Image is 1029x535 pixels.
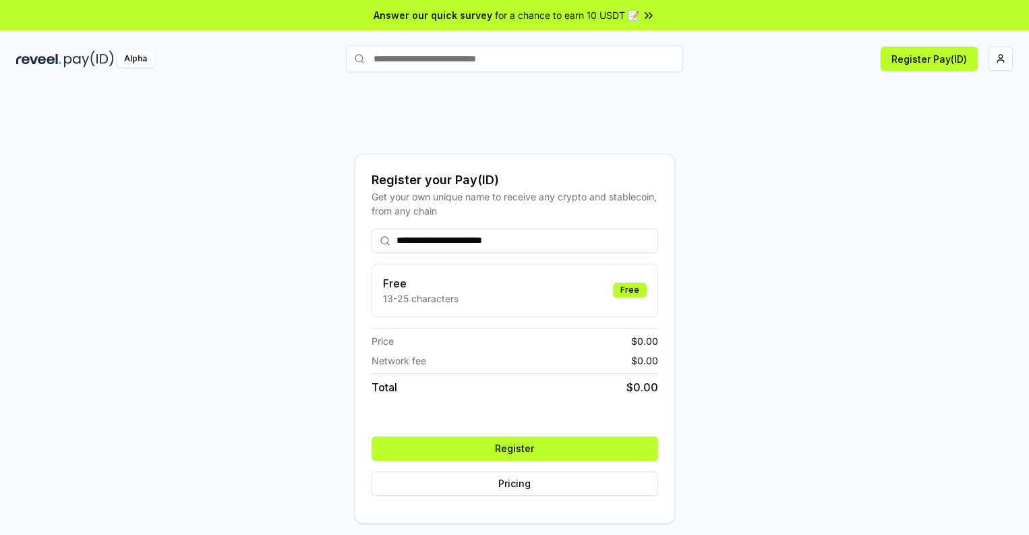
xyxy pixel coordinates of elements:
[372,437,658,461] button: Register
[372,171,658,190] div: Register your Pay(ID)
[372,190,658,218] div: Get your own unique name to receive any crypto and stablecoin, from any chain
[383,275,459,291] h3: Free
[881,47,978,71] button: Register Pay(ID)
[374,8,492,22] span: Answer our quick survey
[16,51,61,67] img: reveel_dark
[372,379,397,395] span: Total
[631,334,658,348] span: $ 0.00
[117,51,154,67] div: Alpha
[383,291,459,306] p: 13-25 characters
[64,51,114,67] img: pay_id
[495,8,639,22] span: for a chance to earn 10 USDT 📝
[613,283,647,298] div: Free
[372,472,658,496] button: Pricing
[372,334,394,348] span: Price
[372,354,426,368] span: Network fee
[626,379,658,395] span: $ 0.00
[631,354,658,368] span: $ 0.00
